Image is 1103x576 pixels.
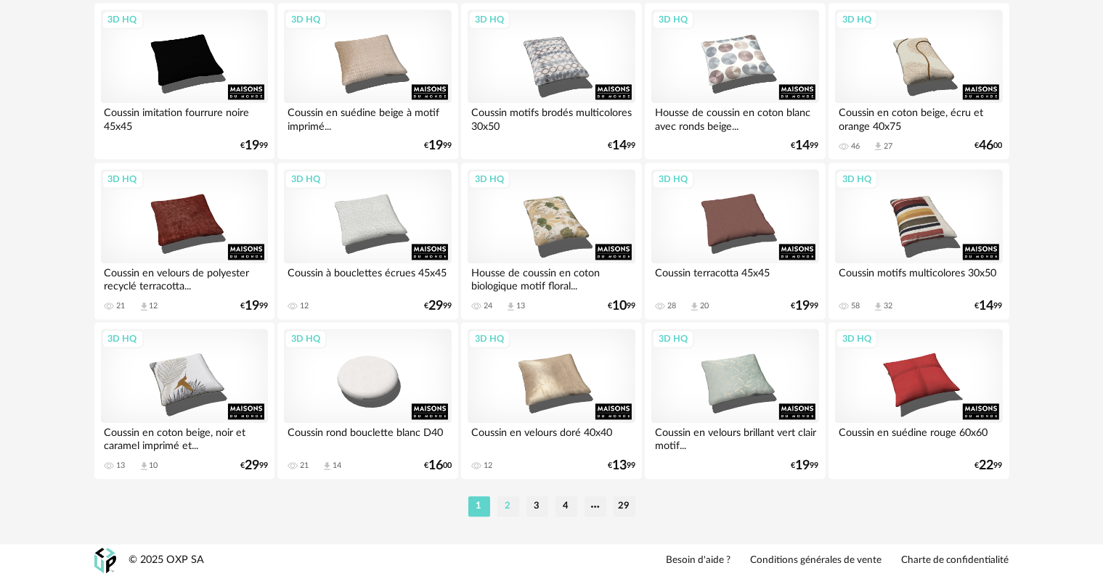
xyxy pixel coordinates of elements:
div: € 99 [240,461,268,471]
span: Download icon [505,301,516,312]
div: 3D HQ [285,10,327,29]
div: Coussin motifs brodés multicolores 30x50 [468,103,635,132]
div: 46 [851,141,860,152]
div: 3D HQ [285,170,327,189]
div: 12 [300,301,309,311]
span: Download icon [873,301,884,312]
div: 14 [333,461,341,471]
a: 3D HQ Coussin en suédine rouge 60x60 €2299 [829,322,1009,479]
span: 22 [980,461,994,471]
div: € 99 [975,301,1003,311]
span: 14 [796,141,810,151]
a: Besoin d'aide ? [667,554,731,567]
div: 28 [667,301,676,311]
span: 19 [796,461,810,471]
div: 3D HQ [102,329,144,348]
div: € 99 [975,461,1003,471]
div: 3D HQ [836,170,878,189]
a: 3D HQ Coussin en velours doré 40x40 12 €1399 [461,322,641,479]
div: € 99 [240,301,268,311]
span: 29 [245,461,259,471]
div: € 99 [608,141,635,151]
div: Coussin motifs multicolores 30x50 [835,263,1002,292]
span: Download icon [322,461,333,472]
div: Coussin en coton beige, noir et caramel imprimé et... [101,423,268,452]
div: 3D HQ [468,10,510,29]
div: € 00 [424,461,452,471]
div: 3D HQ [652,10,694,29]
a: 3D HQ Coussin en coton beige, écru et orange 40x75 46 Download icon 27 €4600 [829,3,1009,160]
div: 3D HQ [652,170,694,189]
span: Download icon [873,141,884,152]
div: 20 [700,301,709,311]
div: Coussin rond bouclette blanc D40 [284,423,451,452]
a: 3D HQ Coussin en velours de polyester recyclé terracotta... 21 Download icon 12 €1999 [94,162,274,319]
div: Coussin à bouclettes écrues 45x45 [284,263,451,292]
span: 19 [245,141,259,151]
div: 3D HQ [836,10,878,29]
div: 58 [851,301,860,311]
img: OXP [94,548,116,573]
span: Download icon [139,461,150,472]
div: © 2025 OXP SA [129,554,205,567]
div: € 99 [608,301,635,311]
a: 3D HQ Housse de coussin en coton blanc avec ronds beige... €1499 [645,3,825,160]
a: 3D HQ Coussin en coton beige, noir et caramel imprimé et... 13 Download icon 10 €2999 [94,322,274,479]
div: € 99 [424,301,452,311]
div: 24 [484,301,492,311]
div: Coussin imitation fourrure noire 45x45 [101,103,268,132]
a: 3D HQ Coussin motifs multicolores 30x50 58 Download icon 32 €1499 [829,162,1009,319]
div: 12 [484,461,492,471]
span: Download icon [139,301,150,312]
a: 3D HQ Coussin à bouclettes écrues 45x45 12 €2999 [277,162,457,319]
span: 10 [612,301,627,311]
div: Coussin en velours doré 40x40 [468,423,635,452]
li: 29 [614,496,635,517]
span: 19 [245,301,259,311]
div: 3D HQ [468,170,510,189]
div: € 99 [608,461,635,471]
div: 3D HQ [102,170,144,189]
span: 14 [980,301,994,311]
span: 19 [796,301,810,311]
span: 46 [980,141,994,151]
a: Conditions générales de vente [751,554,882,567]
div: Housse de coussin en coton blanc avec ronds beige... [651,103,818,132]
div: 13 [516,301,525,311]
li: 1 [468,496,490,517]
div: Coussin en velours de polyester recyclé terracotta... [101,263,268,292]
div: 27 [884,141,892,152]
div: € 99 [424,141,452,151]
span: 14 [612,141,627,151]
div: 3D HQ [285,329,327,348]
span: 19 [428,141,443,151]
div: Coussin en coton beige, écru et orange 40x75 [835,103,1002,132]
div: € 00 [975,141,1003,151]
div: Coussin terracotta 45x45 [651,263,818,292]
div: Housse de coussin en coton biologique motif floral... [468,263,635,292]
span: 29 [428,301,443,311]
div: 13 [117,461,126,471]
div: € 99 [791,461,819,471]
a: 3D HQ Coussin en suédine beige à motif imprimé... €1999 [277,3,457,160]
div: Coussin en velours brillant vert clair motif... [651,423,818,452]
a: 3D HQ Coussin imitation fourrure noire 45x45 €1999 [94,3,274,160]
div: 3D HQ [836,329,878,348]
div: 3D HQ [102,10,144,29]
div: Coussin en suédine rouge 60x60 [835,423,1002,452]
span: Download icon [689,301,700,312]
li: 2 [497,496,519,517]
li: 4 [555,496,577,517]
div: € 99 [791,141,819,151]
a: 3D HQ Coussin en velours brillant vert clair motif... €1999 [645,322,825,479]
div: 21 [300,461,309,471]
div: 3D HQ [468,329,510,348]
a: 3D HQ Coussin terracotta 45x45 28 Download icon 20 €1999 [645,162,825,319]
div: 3D HQ [652,329,694,348]
div: Coussin en suédine beige à motif imprimé... [284,103,451,132]
li: 3 [526,496,548,517]
div: 21 [117,301,126,311]
span: 13 [612,461,627,471]
span: 16 [428,461,443,471]
a: 3D HQ Coussin motifs brodés multicolores 30x50 €1499 [461,3,641,160]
